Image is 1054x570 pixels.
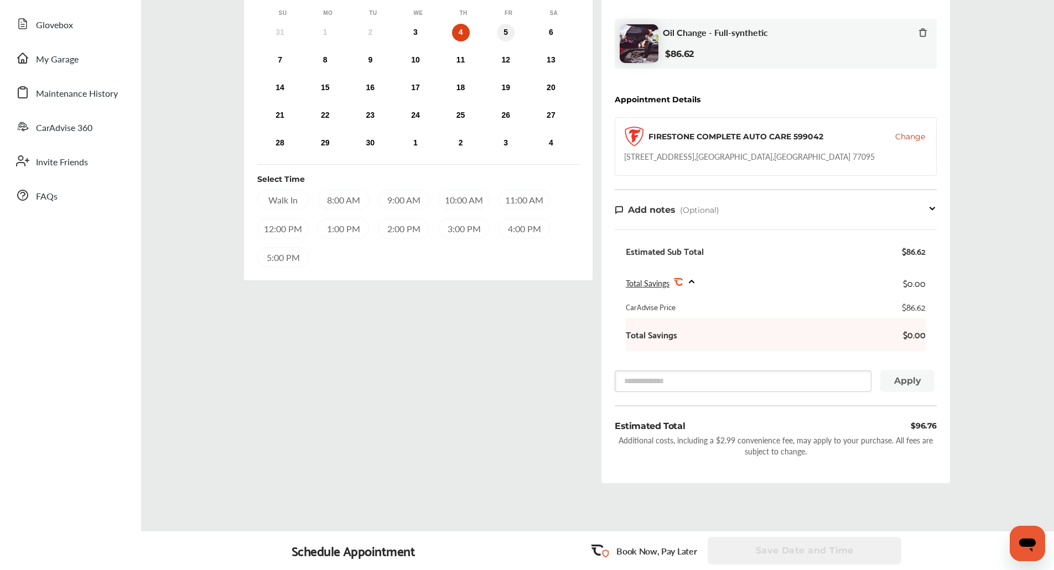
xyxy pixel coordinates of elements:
div: We [413,9,424,17]
div: Choose Sunday, September 28th, 2025 [271,134,289,152]
div: Choose Saturday, September 6th, 2025 [542,24,560,41]
b: Total Savings [626,329,677,340]
div: Choose Friday, September 5th, 2025 [497,24,515,41]
div: $0.00 [903,275,926,290]
span: Maintenance History [36,87,118,101]
span: Glovebox [36,18,73,33]
div: $96.76 [911,420,937,432]
a: FAQs [10,181,130,210]
div: Choose Saturday, September 27th, 2025 [542,107,560,124]
div: Choose Thursday, September 11th, 2025 [452,51,470,69]
img: note-icon.db9493fa.svg [615,205,624,215]
span: FAQs [36,190,58,204]
div: Choose Friday, September 26th, 2025 [497,107,515,124]
a: Invite Friends [10,147,130,175]
div: 12:00 PM [257,218,309,238]
div: Select Time [257,174,305,185]
div: 3:00 PM [438,218,490,238]
div: Choose Tuesday, September 30th, 2025 [361,134,379,152]
div: Choose Monday, September 8th, 2025 [316,51,334,69]
div: Estimated Total [615,420,685,432]
div: 5:00 PM [257,247,309,267]
div: Choose Thursday, September 25th, 2025 [452,107,470,124]
a: CarAdvise 360 [10,112,130,141]
div: Choose Friday, September 12th, 2025 [497,51,515,69]
div: Not available Monday, September 1st, 2025 [316,24,334,41]
button: Change [895,131,925,142]
div: Choose Saturday, September 13th, 2025 [542,51,560,69]
span: Add notes [628,205,676,215]
div: Choose Friday, October 3rd, 2025 [497,134,515,152]
div: $86.62 [902,301,926,312]
span: (Optional) [680,205,719,215]
img: logo-firestone.png [624,127,644,147]
div: [STREET_ADDRESS] , [GEOGRAPHIC_DATA] , [GEOGRAPHIC_DATA] 77095 [624,151,875,162]
button: Apply [880,370,934,392]
div: FIRESTONE COMPLETE AUTO CARE 599042 [648,131,823,142]
iframe: Button to launch messaging window [1010,526,1045,561]
div: Tu [367,9,378,17]
div: 1:00 PM [318,218,369,238]
b: $86.62 [665,49,694,59]
div: Su [277,9,288,17]
div: Sa [548,9,559,17]
div: Choose Wednesday, September 24th, 2025 [407,107,424,124]
div: Not available Sunday, August 31st, 2025 [271,24,289,41]
div: Estimated Sub Total [626,245,704,257]
div: Choose Sunday, September 21st, 2025 [271,107,289,124]
div: Th [458,9,469,17]
img: oil-change-thumb.jpg [620,24,658,63]
div: Schedule Appointment [292,543,416,558]
div: Choose Wednesday, September 3rd, 2025 [407,24,424,41]
div: Choose Tuesday, September 23rd, 2025 [361,107,379,124]
div: month 2025-09 [257,22,574,154]
div: Walk In [257,190,309,210]
div: Choose Wednesday, October 1st, 2025 [407,134,424,152]
div: $86.62 [902,245,926,257]
div: 10:00 AM [438,190,490,210]
div: Choose Monday, September 29th, 2025 [316,134,334,152]
div: Choose Saturday, September 20th, 2025 [542,79,560,97]
div: Not available Tuesday, September 2nd, 2025 [361,24,379,41]
a: Maintenance History [10,78,130,107]
div: Choose Wednesday, September 17th, 2025 [407,79,424,97]
div: 2:00 PM [378,218,429,238]
span: Oil Change - Full-synthetic [663,27,768,38]
div: Choose Sunday, September 7th, 2025 [271,51,289,69]
div: Appointment Details [615,95,700,104]
div: Choose Thursday, September 18th, 2025 [452,79,470,97]
div: 11:00 AM [499,190,550,210]
div: Choose Thursday, October 2nd, 2025 [452,134,470,152]
a: Glovebox [10,9,130,38]
div: Choose Saturday, October 4th, 2025 [542,134,560,152]
div: CarAdvise Price [626,301,676,312]
div: Choose Wednesday, September 10th, 2025 [407,51,424,69]
span: CarAdvise 360 [36,121,92,135]
div: Choose Sunday, September 14th, 2025 [271,79,289,97]
div: Mo [323,9,334,17]
b: $0.00 [892,329,926,340]
span: Invite Friends [36,155,88,170]
div: 9:00 AM [378,190,429,210]
div: Choose Friday, September 19th, 2025 [497,79,515,97]
div: Fr [503,9,514,17]
span: Total Savings [626,278,669,289]
div: Choose Monday, September 22nd, 2025 [316,107,334,124]
div: Choose Tuesday, September 9th, 2025 [361,51,379,69]
div: Additional costs, including a $2.99 convenience fee, may apply to your purchase. All fees are sub... [615,435,937,457]
p: Book Now, Pay Later [616,545,697,557]
div: Choose Tuesday, September 16th, 2025 [361,79,379,97]
div: 4:00 PM [499,218,550,238]
span: My Garage [36,53,79,67]
div: Choose Thursday, September 4th, 2025 [452,24,470,41]
div: Choose Monday, September 15th, 2025 [316,79,334,97]
div: 8:00 AM [318,190,369,210]
a: My Garage [10,44,130,72]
